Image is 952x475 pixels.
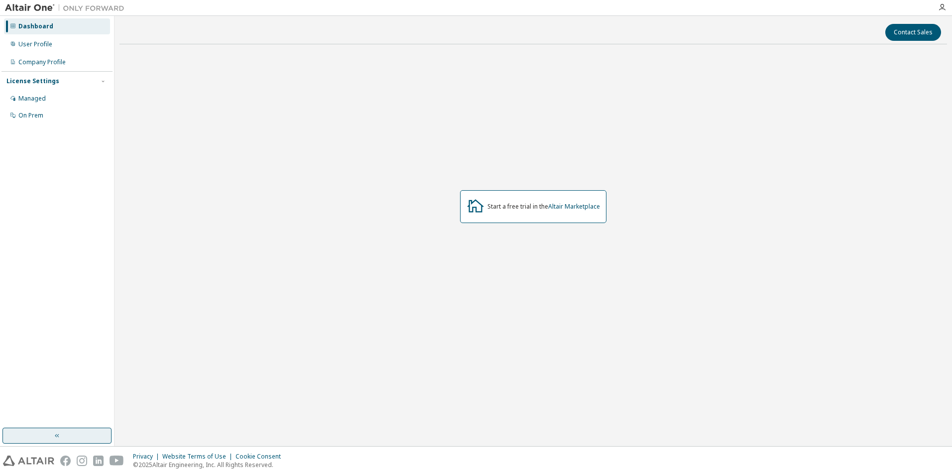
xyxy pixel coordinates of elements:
img: altair_logo.svg [3,456,54,466]
img: facebook.svg [60,456,71,466]
div: Cookie Consent [236,453,287,461]
div: Privacy [133,453,162,461]
div: User Profile [18,40,52,48]
img: youtube.svg [110,456,124,466]
button: Contact Sales [885,24,941,41]
div: Website Terms of Use [162,453,236,461]
img: Altair One [5,3,129,13]
img: instagram.svg [77,456,87,466]
img: linkedin.svg [93,456,104,466]
div: Managed [18,95,46,103]
p: © 2025 Altair Engineering, Inc. All Rights Reserved. [133,461,287,469]
div: License Settings [6,77,59,85]
a: Altair Marketplace [548,202,600,211]
div: Company Profile [18,58,66,66]
div: Dashboard [18,22,53,30]
div: Start a free trial in the [487,203,600,211]
div: On Prem [18,112,43,119]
